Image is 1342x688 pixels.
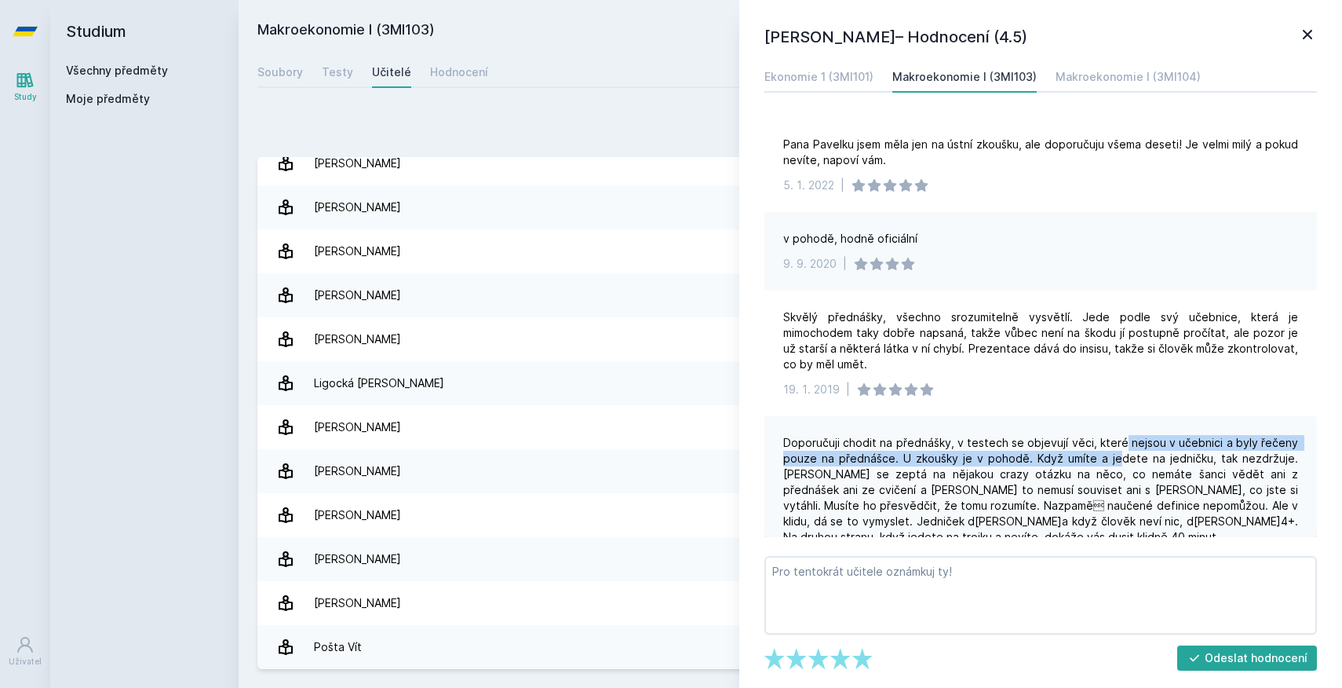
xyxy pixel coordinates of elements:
[843,256,847,272] div: |
[314,148,401,179] div: [PERSON_NAME]
[314,543,401,575] div: [PERSON_NAME]
[846,382,850,397] div: |
[257,537,1323,581] a: [PERSON_NAME] 48 hodnocení 4.5
[314,236,401,267] div: [PERSON_NAME]
[257,625,1323,669] a: Pošta Vít 4 hodnocení 2.8
[372,64,411,80] div: Učitelé
[257,185,1323,229] a: [PERSON_NAME] 2 hodnocení 4.5
[314,412,401,443] div: [PERSON_NAME]
[783,382,840,397] div: 19. 1. 2019
[314,500,401,531] div: [PERSON_NAME]
[322,64,353,80] div: Testy
[257,141,1323,185] a: [PERSON_NAME] 1 hodnocení 3.0
[257,361,1323,405] a: Ligocká [PERSON_NAME] 1 hodnocení 5.0
[783,137,1298,168] div: Pana Pavelku jsem měla jen na ústní zkoušku, ale doporučuju všema deseti! Je velmi milý a pokud n...
[66,91,150,107] span: Moje předměty
[314,192,401,223] div: [PERSON_NAME]
[314,280,401,311] div: [PERSON_NAME]
[257,229,1323,273] a: [PERSON_NAME] 9 hodnocení 3.6
[257,317,1323,361] a: [PERSON_NAME] 5 hodnocení 2.8
[314,324,401,355] div: [PERSON_NAME]
[841,177,844,193] div: |
[257,405,1323,449] a: [PERSON_NAME] 5 hodnocení 2.0
[14,91,37,103] div: Study
[314,368,444,399] div: Ligocká [PERSON_NAME]
[9,656,42,668] div: Uživatel
[322,57,353,88] a: Testy
[257,493,1323,537] a: [PERSON_NAME] 3 hodnocení 3.0
[1177,646,1318,671] button: Odeslat hodnocení
[314,587,401,619] div: [PERSON_NAME]
[783,435,1298,545] div: Doporučuji chodit na přednášky, v testech se objevují věci, které nejsou v učebnici a byly řečeny...
[257,581,1323,625] a: [PERSON_NAME] 2 hodnocení 2.5
[3,63,47,111] a: Study
[783,309,1298,372] div: Skvělý přednášky, všechno srozumitelně vysvětlí. Jede podle svý učebnice, která je mimochodem tak...
[372,57,411,88] a: Učitelé
[66,64,168,77] a: Všechny předměty
[314,631,362,663] div: Pošta Vít
[3,628,47,675] a: Uživatel
[783,231,917,247] div: v pohodě, hodně oficiální
[257,57,303,88] a: Soubory
[257,19,1147,44] h2: Makroekonomie I (3MI103)
[430,57,488,88] a: Hodnocení
[430,64,488,80] div: Hodnocení
[257,64,303,80] div: Soubory
[783,177,834,193] div: 5. 1. 2022
[314,456,401,487] div: [PERSON_NAME]
[257,449,1323,493] a: [PERSON_NAME] 1 hodnocení 4.0
[783,256,837,272] div: 9. 9. 2020
[257,273,1323,317] a: [PERSON_NAME] 2 hodnocení 4.5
